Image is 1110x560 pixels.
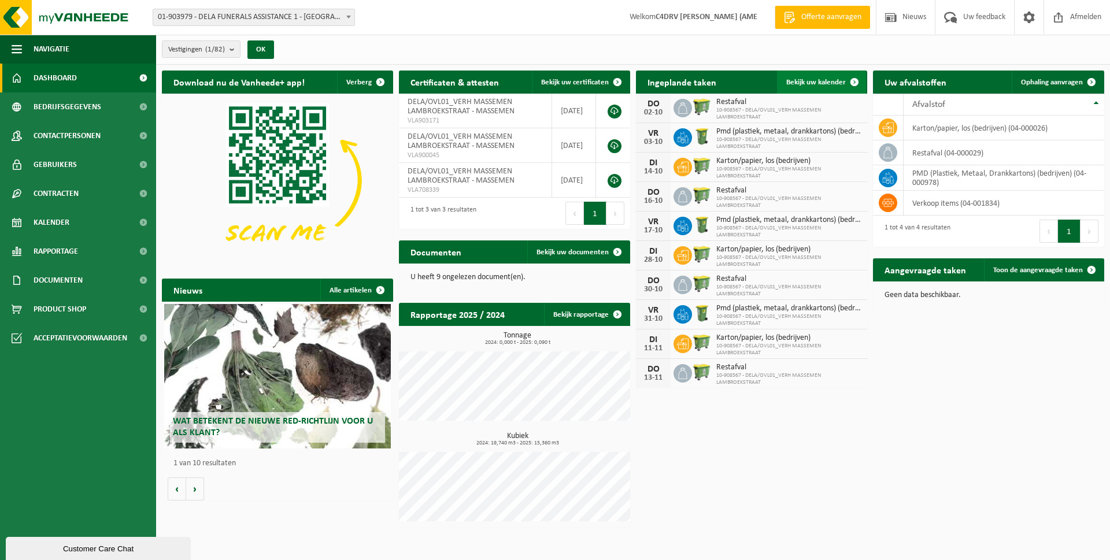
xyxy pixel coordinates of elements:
[162,71,316,93] h2: Download nu de Vanheede+ app!
[642,99,665,109] div: DO
[716,136,861,150] span: 10-908567 - DELA/OVL01_VERH MASSEMEN LAMBROEKSTRAAT
[34,179,79,208] span: Contracten
[798,12,864,23] span: Offerte aanvragen
[205,46,225,53] count: (1/82)
[642,256,665,264] div: 28-10
[716,275,861,284] span: Restafval
[692,244,712,264] img: WB-0660-HPE-GN-50
[405,340,630,346] span: 2024: 0,000 t - 2025: 0,090 t
[716,313,861,327] span: 10-908567 - DELA/OVL01_VERH MASSEMEN LAMBROEKSTRAAT
[1081,220,1098,243] button: Next
[34,237,78,266] span: Rapportage
[346,79,372,86] span: Verberg
[642,247,665,256] div: DI
[408,116,543,125] span: VLA903171
[904,191,1104,216] td: verkoop items (04-001834)
[642,188,665,197] div: DO
[904,116,1104,140] td: karton/papier, los (bedrijven) (04-000026)
[153,9,354,25] span: 01-903979 - DELA FUNERALS ASSISTANCE 1 - ANTWERPEN
[34,92,101,121] span: Bedrijfsgegevens
[642,344,665,353] div: 11-11
[606,202,624,225] button: Next
[716,333,861,343] span: Karton/papier, los (bedrijven)
[786,79,846,86] span: Bekijk uw kalender
[399,303,516,325] h2: Rapportage 2025 / 2024
[642,138,665,146] div: 03-10
[408,151,543,160] span: VLA900045
[34,121,101,150] span: Contactpersonen
[692,333,712,353] img: WB-0660-HPE-GN-50
[565,202,584,225] button: Previous
[408,132,515,150] span: DELA/OVL01_VERH MASSEMEN LAMBROEKSTRAAT - MASSEMEN
[247,40,274,59] button: OK
[642,285,665,294] div: 30-10
[320,279,392,302] a: Alle artikelen
[162,279,214,301] h2: Nieuws
[636,71,728,93] h2: Ingeplande taken
[642,227,665,235] div: 17-10
[904,140,1104,165] td: restafval (04-000029)
[405,432,630,446] h3: Kubiek
[642,306,665,315] div: VR
[656,13,757,21] strong: C4DRV [PERSON_NAME] (AME
[716,107,861,121] span: 10-908567 - DELA/OVL01_VERH MASSEMEN LAMBROEKSTRAAT
[34,150,77,179] span: Gebruikers
[536,249,609,256] span: Bekijk uw documenten
[716,284,861,298] span: 10-908567 - DELA/OVL01_VERH MASSEMEN LAMBROEKSTRAAT
[692,362,712,382] img: WB-0660-HPE-GN-50
[642,365,665,374] div: DO
[408,98,515,116] span: DELA/OVL01_VERH MASSEMEN LAMBROEKSTRAAT - MASSEMEN
[164,304,391,448] a: Wat betekent de nieuwe RED-richtlijn voor u als klant?
[642,276,665,285] div: DO
[692,303,712,323] img: WB-0240-HPE-GN-50
[873,71,958,93] h2: Uw afvalstoffen
[405,201,476,226] div: 1 tot 3 van 3 resultaten
[692,156,712,176] img: WB-0660-HPE-GN-50
[716,127,861,136] span: Pmd (plastiek, metaal, drankkartons) (bedrijven)
[775,6,870,29] a: Offerte aanvragen
[716,166,861,180] span: 10-908567 - DELA/OVL01_VERH MASSEMEN LAMBROEKSTRAAT
[6,535,193,560] iframe: chat widget
[1012,71,1103,94] a: Ophaling aanvragen
[408,167,515,185] span: DELA/OVL01_VERH MASSEMEN LAMBROEKSTRAAT - MASSEMEN
[885,291,1093,299] p: Geen data beschikbaar.
[399,240,473,263] h2: Documenten
[168,41,225,58] span: Vestigingen
[716,254,861,268] span: 10-908567 - DELA/OVL01_VERH MASSEMEN LAMBROEKSTRAAT
[408,186,543,195] span: VLA708339
[34,208,69,237] span: Kalender
[1039,220,1058,243] button: Previous
[584,202,606,225] button: 1
[552,94,596,128] td: [DATE]
[716,372,861,386] span: 10-908567 - DELA/OVL01_VERH MASSEMEN LAMBROEKSTRAAT
[716,304,861,313] span: Pmd (plastiek, metaal, drankkartons) (bedrijven)
[716,98,861,107] span: Restafval
[993,266,1083,274] span: Toon de aangevraagde taken
[912,100,945,109] span: Afvalstof
[716,186,861,195] span: Restafval
[692,97,712,117] img: WB-0660-HPE-GN-50
[34,266,83,295] span: Documenten
[173,459,387,468] p: 1 van 10 resultaten
[1021,79,1083,86] span: Ophaling aanvragen
[984,258,1103,281] a: Toon de aangevraagde taken
[716,225,861,239] span: 10-908567 - DELA/OVL01_VERH MASSEMEN LAMBROEKSTRAAT
[879,218,950,244] div: 1 tot 4 van 4 resultaten
[162,94,393,267] img: Download de VHEPlus App
[173,417,373,437] span: Wat betekent de nieuwe RED-richtlijn voor u als klant?
[777,71,866,94] a: Bekijk uw kalender
[1058,220,1081,243] button: 1
[405,440,630,446] span: 2024: 19,740 m3 - 2025: 15,360 m3
[544,303,629,326] a: Bekijk rapportage
[716,245,861,254] span: Karton/papier, los (bedrijven)
[405,332,630,346] h3: Tonnage
[410,273,619,281] p: U heeft 9 ongelezen document(en).
[162,40,240,58] button: Vestigingen(1/82)
[642,217,665,227] div: VR
[34,324,127,353] span: Acceptatievoorwaarden
[153,9,355,26] span: 01-903979 - DELA FUNERALS ASSISTANCE 1 - ANTWERPEN
[692,127,712,146] img: WB-0240-HPE-GN-50
[186,477,204,500] button: Volgende
[716,363,861,372] span: Restafval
